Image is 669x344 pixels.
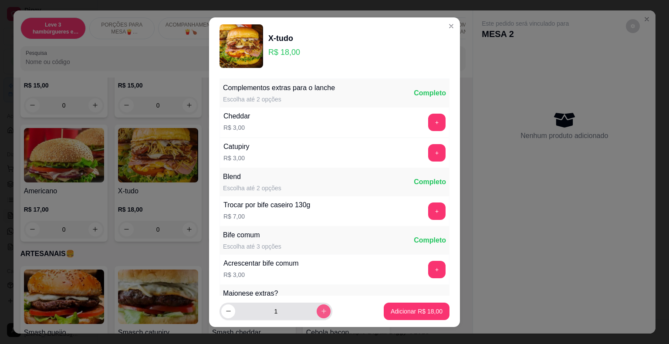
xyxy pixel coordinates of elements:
p: R$ 7,00 [223,212,311,221]
div: Catupiry [223,142,250,152]
button: Adicionar R$ 18,00 [384,303,449,320]
button: decrease-product-quantity [221,304,235,318]
div: Completo [414,235,446,246]
div: Cheddar [223,111,250,121]
div: Escolha até 2 opções [223,184,281,192]
div: Completo [414,293,446,304]
div: Completo [414,177,446,187]
div: Blend [223,172,281,182]
div: Completo [414,88,446,98]
div: Bife comum [223,230,281,240]
p: R$ 18,00 [268,46,300,58]
div: Maionese extras? [223,288,281,299]
div: X-tudo [268,32,300,44]
button: add [428,144,446,162]
p: R$ 3,00 [223,270,299,279]
div: Escolha até 3 opções [223,242,281,251]
button: increase-product-quantity [317,304,331,318]
p: R$ 3,00 [223,154,250,162]
p: R$ 3,00 [223,123,250,132]
div: Trocar por bife caseiro 130g [223,200,311,210]
button: add [428,202,446,220]
p: Adicionar R$ 18,00 [391,307,443,316]
img: product-image [220,24,263,68]
div: Acrescentar bife comum [223,258,299,269]
div: Escolha até 2 opções [223,95,335,104]
div: Complementos extras para o lanche [223,83,335,93]
button: Close [444,19,458,33]
button: add [428,114,446,131]
button: add [428,261,446,278]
